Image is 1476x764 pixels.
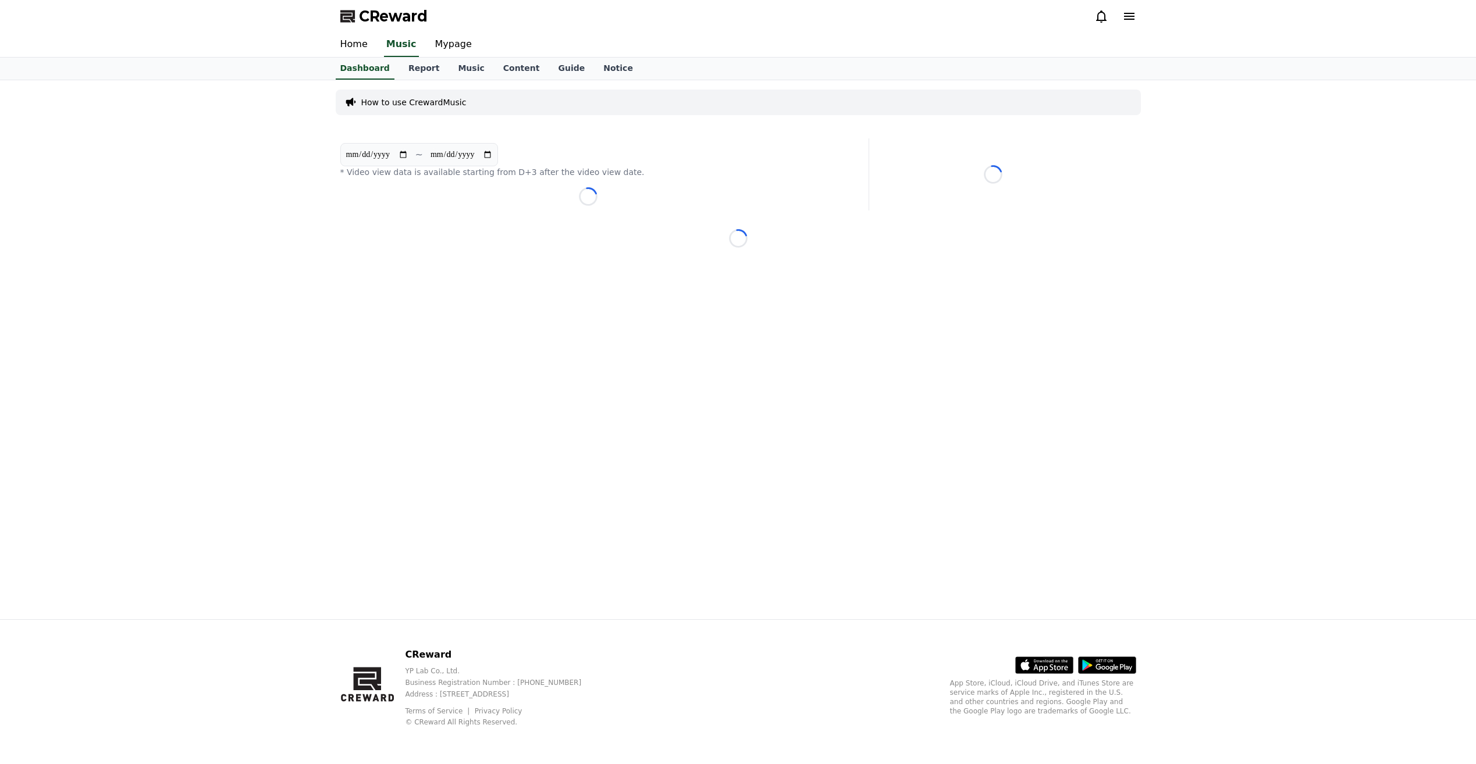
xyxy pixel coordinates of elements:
p: © CReward All Rights Reserved. [405,717,600,727]
a: Report [399,58,449,80]
a: Music [384,33,419,57]
p: * Video view data is available starting from D+3 after the video view date. [340,166,836,178]
a: Privacy Policy [475,707,522,715]
p: YP Lab Co., Ltd. [405,666,600,676]
span: CReward [359,7,428,26]
a: Terms of Service [405,707,471,715]
p: Address : [STREET_ADDRESS] [405,690,600,699]
a: Home [331,33,377,57]
p: Business Registration Number : [PHONE_NUMBER] [405,678,600,687]
a: Guide [549,58,594,80]
p: ~ [415,148,423,162]
a: Music [449,58,493,80]
a: Content [494,58,549,80]
a: How to use CrewardMusic [361,97,467,108]
a: CReward [340,7,428,26]
a: Notice [594,58,642,80]
p: CReward [405,648,600,662]
p: App Store, iCloud, iCloud Drive, and iTunes Store are service marks of Apple Inc., registered in ... [950,679,1136,716]
a: Dashboard [336,58,394,80]
a: Mypage [426,33,481,57]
